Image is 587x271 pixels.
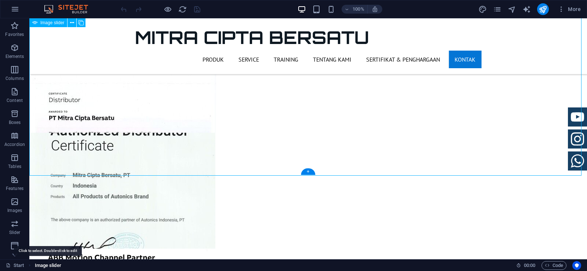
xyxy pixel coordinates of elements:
i: Reload page [178,5,187,14]
nav: breadcrumb [35,261,61,270]
a: Click to cancel selection. Double-click to open Pages [6,261,24,270]
p: Columns [6,76,24,81]
i: Publish [539,5,547,14]
button: More [555,3,584,15]
button: Usercentrics [572,261,581,270]
button: 100% [342,5,368,14]
div: + [301,168,315,175]
p: Content [7,98,23,103]
p: Tables [8,164,21,169]
p: Features [6,186,23,191]
button: Click here to leave preview mode and continue editing [163,5,172,14]
img: Editor Logo [42,5,97,14]
p: Boxes [9,120,21,125]
p: Images [7,208,22,213]
button: publish [537,3,549,15]
button: design [478,5,487,14]
button: pages [493,5,502,14]
button: reload [178,5,187,14]
p: Slider [9,230,21,235]
span: 00 00 [524,261,535,270]
i: Navigator [508,5,516,14]
h6: 100% [353,5,364,14]
span: More [558,6,581,13]
span: Image slider [35,261,61,270]
p: Favorites [5,32,24,37]
i: Pages (Ctrl+Alt+S) [493,5,502,14]
i: On resize automatically adjust zoom level to fit chosen device. [372,6,378,12]
h6: Session time [516,261,536,270]
span: : [529,263,530,268]
span: Image slider [40,21,64,25]
span: Code [545,261,563,270]
p: Elements [6,54,24,59]
i: Design (Ctrl+Alt+Y) [478,5,487,14]
button: navigator [508,5,517,14]
iframe: To enrich screen reader interactions, please activate Accessibility in Grammarly extension settings [29,18,587,259]
p: Accordion [4,142,25,147]
i: AI Writer [522,5,531,14]
button: text_generator [522,5,531,14]
button: Code [542,261,566,270]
